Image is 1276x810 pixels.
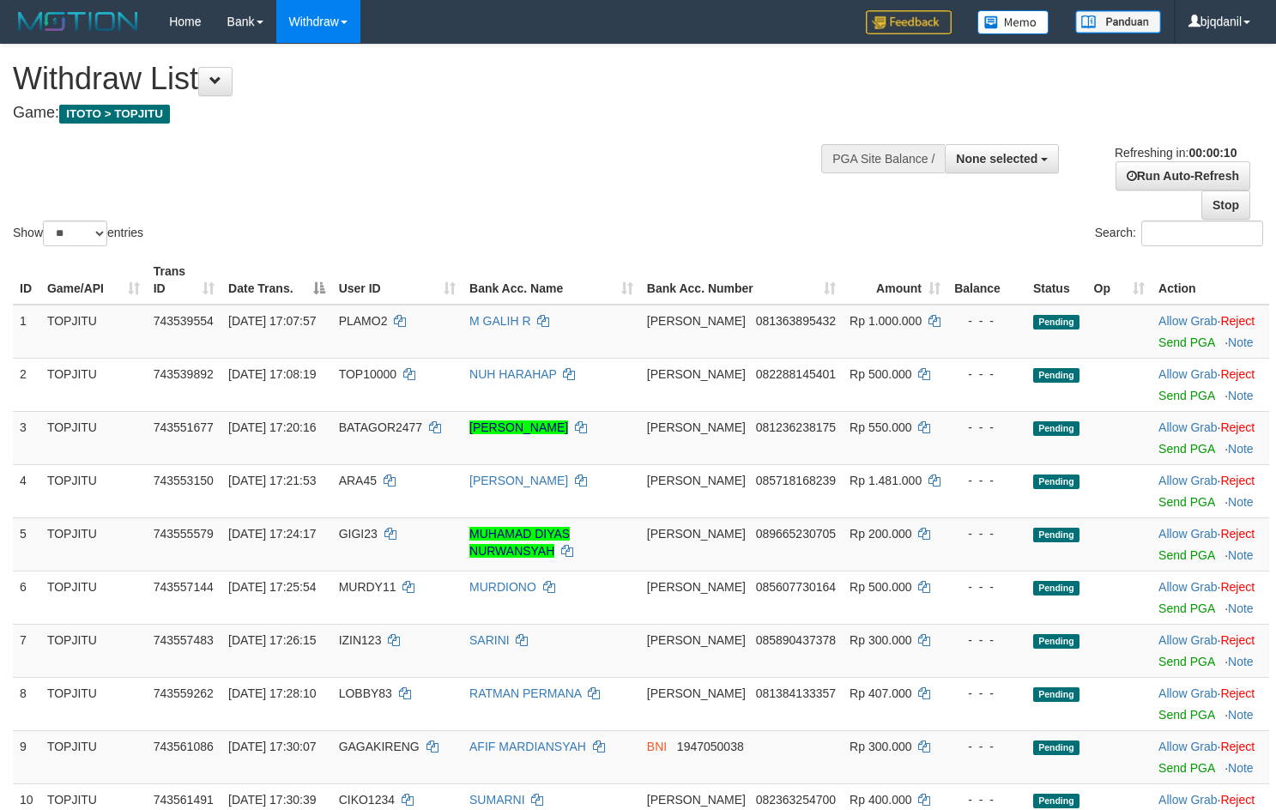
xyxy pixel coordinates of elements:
td: 6 [13,571,40,624]
span: CIKO1234 [339,793,395,807]
h1: Withdraw List [13,62,833,96]
td: TOPJITU [40,571,147,624]
th: Trans ID: activate to sort column ascending [147,256,221,305]
span: [DATE] 17:21:53 [228,474,316,487]
a: Allow Grab [1158,793,1217,807]
a: Reject [1220,527,1255,541]
span: Pending [1033,634,1079,649]
div: - - - [954,632,1019,649]
span: Copy 082363254700 to clipboard [756,793,836,807]
span: [DATE] 17:25:54 [228,580,316,594]
a: Send PGA [1158,389,1214,402]
a: SARINI [469,633,510,647]
td: TOPJITU [40,624,147,677]
span: Rp 500.000 [850,580,911,594]
span: 743539892 [154,367,214,381]
a: Note [1228,389,1254,402]
span: 743539554 [154,314,214,328]
span: Copy 081363895432 to clipboard [756,314,836,328]
a: AFIF MARDIANSYAH [469,740,586,753]
span: Pending [1033,315,1079,329]
a: Send PGA [1158,442,1214,456]
span: Pending [1033,687,1079,702]
button: None selected [945,144,1059,173]
span: LOBBY83 [339,686,392,700]
span: ITOTO > TOPJITU [59,105,170,124]
span: Copy 085890437378 to clipboard [756,633,836,647]
td: TOPJITU [40,358,147,411]
span: TOP10000 [339,367,396,381]
a: Note [1228,548,1254,562]
td: · [1152,358,1269,411]
a: Note [1228,335,1254,349]
span: Rp 300.000 [850,633,911,647]
span: [PERSON_NAME] [647,527,746,541]
td: · [1152,571,1269,624]
td: 9 [13,730,40,783]
strong: 00:00:10 [1188,146,1237,160]
a: Run Auto-Refresh [1116,161,1250,190]
span: [PERSON_NAME] [647,314,746,328]
a: MUHAMAD DIYAS NURWANSYAH [469,527,570,558]
td: 2 [13,358,40,411]
span: · [1158,740,1220,753]
span: Pending [1033,475,1079,489]
a: Reject [1220,314,1255,328]
span: Rp 1.000.000 [850,314,922,328]
span: Copy 089665230705 to clipboard [756,527,836,541]
a: Send PGA [1158,655,1214,668]
span: [DATE] 17:20:16 [228,420,316,434]
a: Send PGA [1158,335,1214,349]
a: [PERSON_NAME] [469,420,568,434]
a: Allow Grab [1158,580,1217,594]
select: Showentries [43,221,107,246]
span: [PERSON_NAME] [647,474,746,487]
th: Bank Acc. Name: activate to sort column ascending [463,256,640,305]
a: Allow Grab [1158,527,1217,541]
th: Balance [947,256,1026,305]
span: [PERSON_NAME] [647,793,746,807]
td: TOPJITU [40,411,147,464]
h4: Game: [13,105,833,122]
span: Pending [1033,421,1079,436]
td: TOPJITU [40,517,147,571]
td: · [1152,624,1269,677]
span: · [1158,474,1220,487]
span: · [1158,793,1220,807]
a: Reject [1220,793,1255,807]
span: [DATE] 17:24:17 [228,527,316,541]
div: - - - [954,525,1019,542]
span: Pending [1033,740,1079,755]
div: - - - [954,791,1019,808]
span: [PERSON_NAME] [647,367,746,381]
span: Copy 085718168239 to clipboard [756,474,836,487]
a: Allow Grab [1158,367,1217,381]
span: Rp 200.000 [850,527,911,541]
a: Allow Grab [1158,314,1217,328]
span: · [1158,367,1220,381]
span: Pending [1033,528,1079,542]
th: ID [13,256,40,305]
td: TOPJITU [40,464,147,517]
span: 743557483 [154,633,214,647]
span: 743561086 [154,740,214,753]
span: 743551677 [154,420,214,434]
td: TOPJITU [40,305,147,359]
span: Rp 400.000 [850,793,911,807]
a: Reject [1220,740,1255,753]
span: Copy 1947050038 to clipboard [677,740,744,753]
img: Feedback.jpg [866,10,952,34]
a: Send PGA [1158,708,1214,722]
span: [PERSON_NAME] [647,580,746,594]
th: Amount: activate to sort column ascending [843,256,947,305]
span: [PERSON_NAME] [647,686,746,700]
span: 743561491 [154,793,214,807]
a: M GALIH R [469,314,531,328]
a: Reject [1220,420,1255,434]
a: Note [1228,655,1254,668]
div: PGA Site Balance / [821,144,945,173]
div: - - - [954,472,1019,489]
span: MURDY11 [339,580,396,594]
span: BNI [647,740,667,753]
div: - - - [954,312,1019,329]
